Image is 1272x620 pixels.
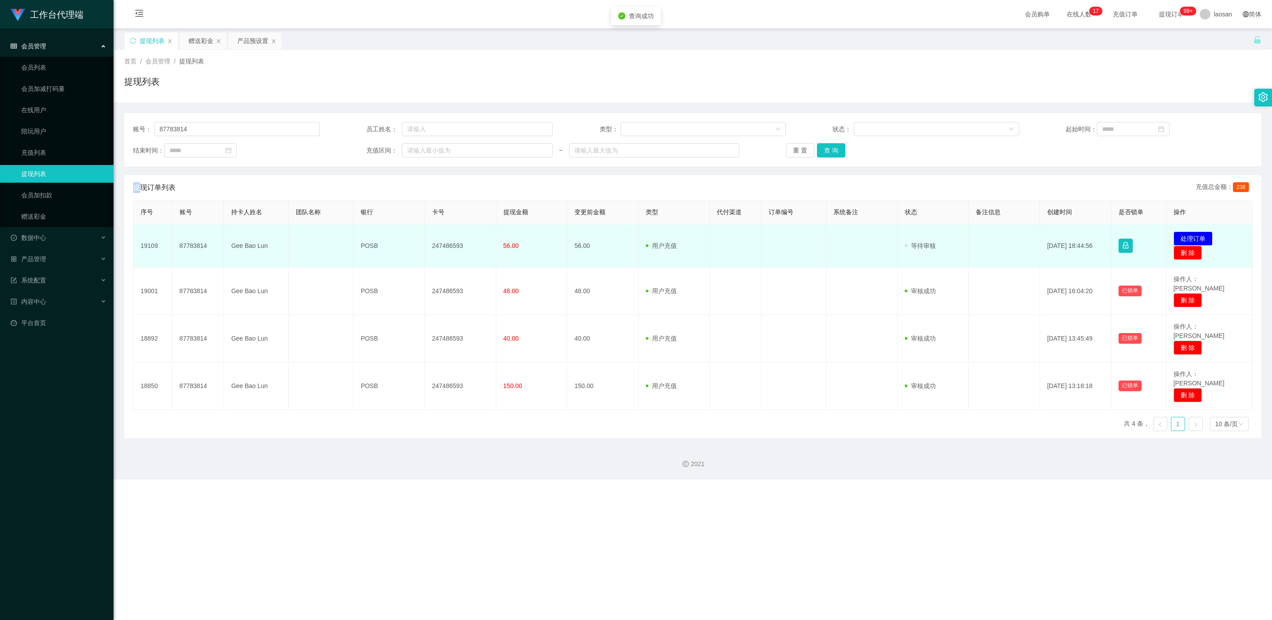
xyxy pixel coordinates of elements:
[503,287,519,294] span: 48.00
[402,143,553,157] input: 请输入最小值为
[124,58,137,65] span: 首页
[173,315,224,362] td: 87783814
[905,208,917,216] span: 状态
[11,43,17,49] i: 图标: table
[1040,362,1111,410] td: [DATE] 13:18:18
[11,11,83,18] a: 工作台代理端
[1096,7,1099,16] p: 7
[224,315,289,362] td: Gee Bao Lun
[11,255,46,263] span: 产品管理
[1158,126,1164,132] i: 图标: calendar
[1119,333,1142,344] button: 已锁单
[1174,293,1202,307] button: 删 除
[1171,417,1185,431] a: 1
[1158,422,1163,427] i: 图标: left
[167,39,173,44] i: 图标: close
[271,39,276,44] i: 图标: close
[133,267,173,315] td: 19001
[553,146,569,155] span: ~
[11,298,17,305] i: 图标: profile
[683,461,689,467] i: 图标: copyright
[1233,182,1249,192] span: 238
[425,224,496,267] td: 247486593
[567,267,639,315] td: 48.00
[905,382,936,389] span: 审核成功
[353,267,425,315] td: POSB
[353,362,425,410] td: POSB
[124,0,154,29] i: 图标: menu-fold
[832,125,854,134] span: 状态：
[1040,267,1111,315] td: [DATE] 16:04:20
[1174,232,1213,246] button: 处理订单
[11,277,17,283] i: 图标: form
[717,208,742,216] span: 代付渠道
[133,362,173,410] td: 18850
[1196,182,1252,193] div: 充值总金额：
[133,125,154,134] span: 账号：
[1119,239,1133,253] button: 图标: lock
[188,32,213,49] div: 赠送彩金
[646,335,677,342] span: 用户充值
[1243,11,1249,17] i: 图标: global
[618,12,625,20] i: icon: check-circle
[30,0,83,29] h1: 工作台代理端
[1119,208,1143,216] span: 是否锁单
[237,32,268,49] div: 产品预设置
[11,235,17,241] i: 图标: check-circle-o
[817,143,845,157] button: 查 询
[353,224,425,267] td: POSB
[11,298,46,305] span: 内容中心
[1174,341,1202,355] button: 删 除
[216,39,221,44] i: 图标: close
[1180,7,1196,16] sup: 1023
[133,182,176,193] span: 提现订单列表
[1258,92,1268,102] i: 图标: setting
[1153,417,1167,431] li: 上一页
[567,362,639,410] td: 150.00
[231,208,262,216] span: 持卡人姓名
[366,125,402,134] span: 员工姓名：
[905,335,936,342] span: 审核成功
[141,208,153,216] span: 序号
[224,224,289,267] td: Gee Bao Lun
[567,224,639,267] td: 56.00
[646,242,677,249] span: 用户充值
[425,315,496,362] td: 247486593
[646,382,677,389] span: 用户充值
[11,277,46,284] span: 系统配置
[425,362,496,410] td: 247486593
[133,224,173,267] td: 19109
[121,459,1265,469] div: 2021
[425,267,496,315] td: 247486593
[124,75,160,88] h1: 提现列表
[1189,417,1203,431] li: 下一页
[1047,208,1072,216] span: 创建时间
[11,256,17,262] i: 图标: appstore-o
[1154,11,1188,17] span: 提现订单
[173,267,224,315] td: 87783814
[833,208,858,216] span: 系统备注
[646,208,658,216] span: 类型
[11,234,46,241] span: 数据中心
[1174,370,1225,387] span: 操作人：[PERSON_NAME]
[133,315,173,362] td: 18892
[361,208,373,216] span: 银行
[905,242,936,249] span: 等待审核
[21,144,106,161] a: 充值列表
[11,9,25,21] img: logo.9652507e.png
[905,287,936,294] span: 审核成功
[225,147,232,153] i: 图标: calendar
[574,208,605,216] span: 变更前金额
[775,126,781,133] i: 图标: down
[1089,7,1102,16] sup: 17
[11,314,106,332] a: 图标: dashboard平台首页
[173,362,224,410] td: 87783814
[1174,246,1202,260] button: 删 除
[1009,126,1014,133] i: 图标: down
[1174,208,1186,216] span: 操作
[503,335,519,342] span: 40.00
[503,242,519,249] span: 56.00
[503,382,522,389] span: 150.00
[21,122,106,140] a: 陪玩用户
